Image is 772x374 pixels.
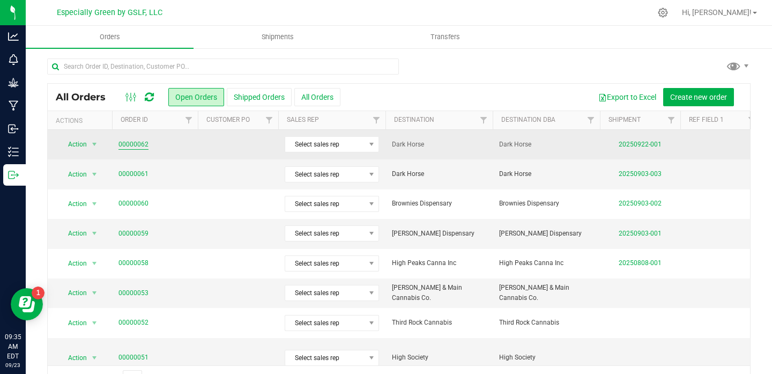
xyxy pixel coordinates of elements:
p: 09:35 AM EDT [5,332,21,361]
inline-svg: Monitoring [8,54,19,65]
span: Select sales rep [285,167,365,182]
span: Action [58,167,87,182]
span: Dark Horse [499,140,593,150]
span: High Society [392,353,486,363]
span: select [88,137,101,152]
span: select [88,167,101,182]
inline-svg: Inbound [8,123,19,134]
a: Filter [180,111,198,129]
span: Brownies Dispensary [392,199,486,209]
a: 00000052 [118,318,149,328]
span: Brownies Dispensary [499,199,593,209]
a: 00000059 [118,229,149,239]
span: select [88,350,101,365]
span: Action [58,316,87,331]
a: 00000060 [118,199,149,209]
a: Destination DBA [501,116,555,123]
iframe: Resource center [11,288,43,320]
span: [PERSON_NAME] Dispensary [499,229,593,239]
span: All Orders [56,91,116,103]
inline-svg: Outbound [8,170,19,180]
a: 20250903-002 [619,200,662,207]
span: Select sales rep [285,137,365,152]
input: Search Order ID, Destination, Customer PO... [47,58,399,75]
span: select [88,226,101,241]
div: Manage settings [656,8,670,18]
span: Third Rock Cannabis [499,318,593,328]
a: 20250808-001 [619,259,662,267]
a: 20250903-003 [619,170,662,178]
span: Select sales rep [285,226,365,241]
span: [PERSON_NAME] & Main Cannabis Co. [499,283,593,303]
a: Filter [743,111,761,129]
span: High Peaks Canna Inc [499,258,593,268]
span: Action [58,137,87,152]
a: 00000051 [118,353,149,363]
span: Hi, [PERSON_NAME]! [682,8,752,17]
inline-svg: Inventory [8,146,19,157]
span: select [88,285,101,300]
a: Orders [26,26,194,48]
span: select [88,316,101,331]
span: Shipments [247,32,308,42]
span: Action [58,350,87,365]
inline-svg: Manufacturing [8,100,19,111]
span: Select sales rep [285,196,365,211]
a: Filter [582,111,600,129]
span: Select sales rep [285,256,365,271]
span: Third Rock Cannabis [392,318,486,328]
a: 00000061 [118,169,149,179]
a: 00000053 [118,288,149,298]
span: Create new order [670,93,727,101]
a: 00000058 [118,258,149,268]
span: Dark Horse [392,140,486,150]
span: [PERSON_NAME] Dispensary [392,229,486,239]
span: Dark Horse [499,169,593,179]
span: select [88,256,101,271]
button: Export to Excel [591,88,663,106]
inline-svg: Analytics [8,31,19,42]
a: Destination [394,116,434,123]
span: Select sales rep [285,350,365,365]
a: Customer PO [206,116,250,123]
span: Orders [85,32,135,42]
span: [PERSON_NAME] & Main Cannabis Co. [392,283,486,303]
span: Action [58,285,87,300]
a: 20250922-001 [619,141,662,148]
a: Ref Field 1 [689,116,724,123]
a: Shipment [608,116,641,123]
a: Filter [475,111,493,129]
a: Filter [261,111,278,129]
span: Especially Green by GSLF, LLC [57,8,162,17]
span: select [88,196,101,211]
span: Select sales rep [285,285,365,300]
a: 00000062 [118,140,149,150]
a: Filter [663,111,680,129]
span: Action [58,196,87,211]
span: Transfers [416,32,474,42]
a: Transfers [361,26,529,48]
div: Actions [56,117,108,124]
iframe: Resource center unread badge [32,287,44,299]
p: 09/23 [5,361,21,369]
span: Action [58,256,87,271]
span: Dark Horse [392,169,486,179]
span: Select sales rep [285,316,365,331]
span: Action [58,226,87,241]
button: Shipped Orders [227,88,292,106]
inline-svg: Grow [8,77,19,88]
a: Sales Rep [287,116,319,123]
span: High Peaks Canna Inc [392,258,486,268]
button: Open Orders [168,88,224,106]
a: Shipments [194,26,361,48]
a: Filter [368,111,385,129]
button: Create new order [663,88,734,106]
span: High Society [499,353,593,363]
button: All Orders [294,88,340,106]
a: 20250903-001 [619,230,662,237]
a: Order ID [121,116,148,123]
